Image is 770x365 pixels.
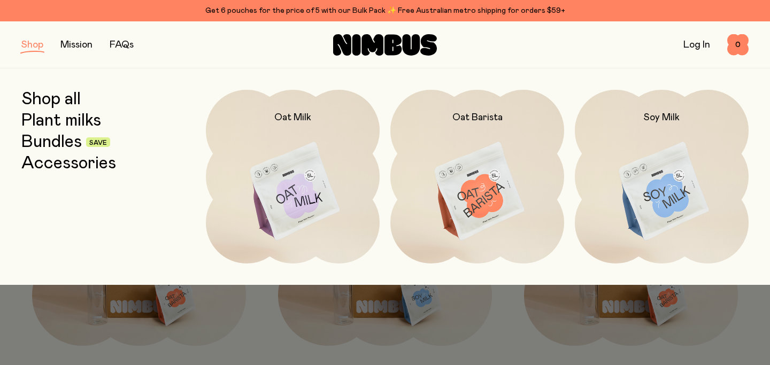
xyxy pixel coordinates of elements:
a: Accessories [21,154,116,173]
button: 0 [727,34,749,56]
h2: Oat Milk [274,111,311,124]
a: Log In [683,40,710,50]
div: Get 6 pouches for the price of 5 with our Bulk Pack ✨ Free Australian metro shipping for orders $59+ [21,4,749,17]
span: Save [89,139,107,146]
a: FAQs [110,40,134,50]
h2: Oat Barista [452,111,503,124]
a: Bundles [21,133,82,152]
a: Plant milks [21,111,101,130]
a: Shop all [21,90,81,109]
a: Mission [60,40,93,50]
a: Oat Milk [206,90,380,263]
a: Oat Barista [390,90,564,263]
a: Soy Milk [575,90,749,263]
h2: Soy Milk [644,111,680,124]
